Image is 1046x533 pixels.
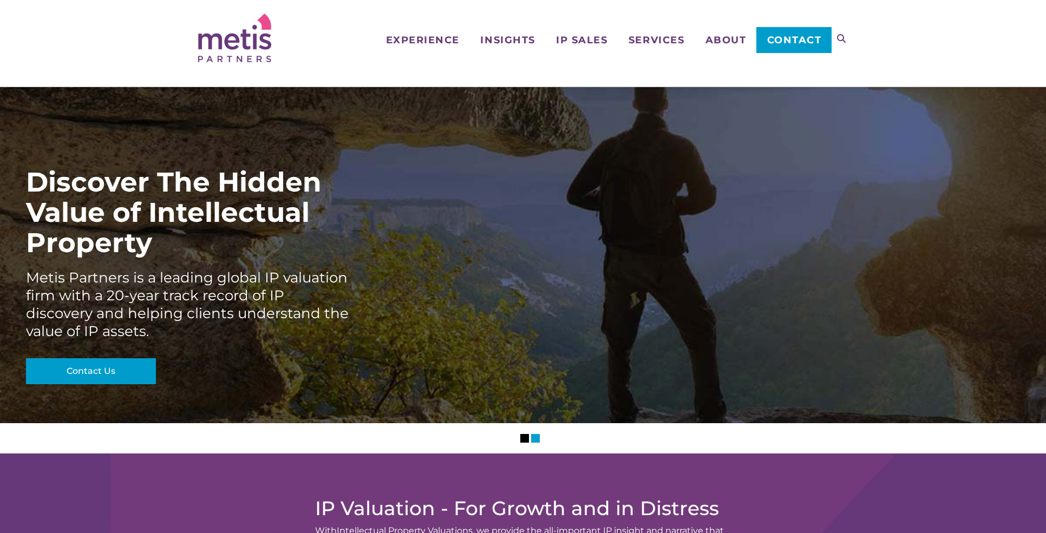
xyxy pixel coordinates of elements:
h2: IP Valuation - For Growth and in Distress [315,497,731,519]
span: About [705,35,747,45]
span: IP Sales [556,35,607,45]
img: Metis Partners [198,14,271,62]
span: Contact [767,35,822,45]
div: Metis Partners is a leading global IP valuation firm with a 20-year track record of IP discovery ... [26,269,351,340]
a: Contact Us [26,358,156,384]
a: Contact [756,27,832,53]
li: Slider Page 2 [531,434,540,443]
div: Discover The Hidden Value of Intellectual Property [26,167,351,258]
li: Slider Page 1 [520,434,529,443]
span: Services [629,35,684,45]
span: Insights [480,35,535,45]
span: Experience [386,35,460,45]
